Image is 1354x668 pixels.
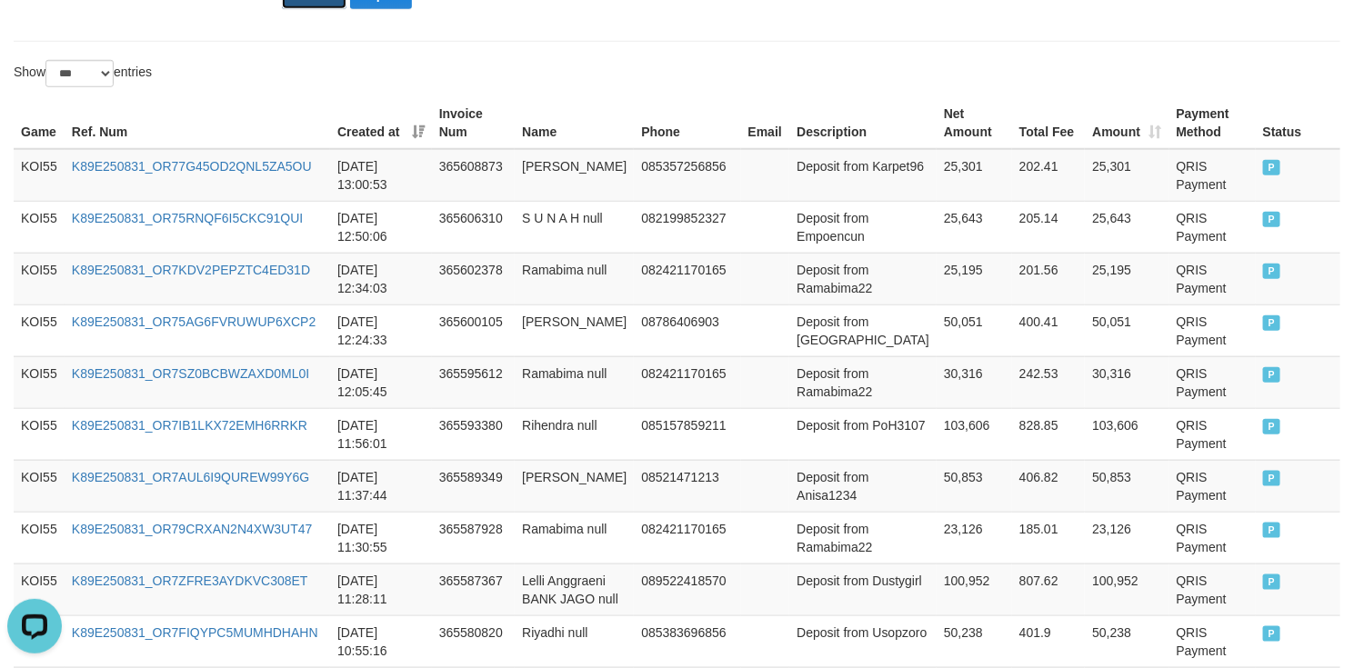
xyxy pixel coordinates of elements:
[72,314,316,329] a: K89E250831_OR75AG6FVRUWUP6XCP2
[1012,356,1085,408] td: 242.53
[515,356,634,408] td: Ramabima null
[937,356,1012,408] td: 30,316
[72,522,313,536] a: K89E250831_OR79CRXAN2N4XW3UT47
[515,201,634,253] td: S U N A H null
[14,149,65,202] td: KOI55
[789,408,937,460] td: Deposit from PoH3107
[1169,408,1256,460] td: QRIS Payment
[1085,615,1168,667] td: 50,238
[330,563,432,615] td: [DATE] 11:28:11
[1263,523,1281,538] span: PAID
[72,418,307,433] a: K89E250831_OR7IB1LKX72EMH6RRKR
[937,563,1012,615] td: 100,952
[14,563,65,615] td: KOI55
[634,149,740,202] td: 085357256856
[1085,512,1168,563] td: 23,126
[1169,201,1256,253] td: QRIS Payment
[634,615,740,667] td: 085383696856
[1012,408,1085,460] td: 828.85
[634,563,740,615] td: 089522418570
[1263,471,1281,486] span: PAID
[634,408,740,460] td: 085157859211
[789,356,937,408] td: Deposit from Ramabima22
[432,97,515,149] th: Invoice Num
[432,253,515,304] td: 365602378
[634,460,740,512] td: 08521471213
[515,304,634,356] td: [PERSON_NAME]
[789,460,937,512] td: Deposit from Anisa1234
[515,615,634,667] td: Riyadhi null
[634,253,740,304] td: 082421170165
[1169,563,1256,615] td: QRIS Payment
[432,356,515,408] td: 365595612
[45,60,114,87] select: Showentries
[432,512,515,563] td: 365587928
[634,304,740,356] td: 08786406903
[1012,512,1085,563] td: 185.01
[330,512,432,563] td: [DATE] 11:30:55
[432,201,515,253] td: 365606310
[1169,253,1256,304] td: QRIS Payment
[1169,615,1256,667] td: QRIS Payment
[1012,615,1085,667] td: 401.9
[1012,253,1085,304] td: 201.56
[1085,408,1168,460] td: 103,606
[515,253,634,304] td: Ramabima null
[1263,367,1281,383] span: PAID
[937,97,1012,149] th: Net Amount
[330,253,432,304] td: [DATE] 12:34:03
[330,460,432,512] td: [DATE] 11:37:44
[1263,626,1281,642] span: PAID
[1085,304,1168,356] td: 50,051
[14,512,65,563] td: KOI55
[1012,149,1085,202] td: 202.41
[937,149,1012,202] td: 25,301
[1012,97,1085,149] th: Total Fee
[65,97,330,149] th: Ref. Num
[789,149,937,202] td: Deposit from Karpet96
[72,159,312,174] a: K89E250831_OR77G45OD2QNL5ZA5OU
[937,615,1012,667] td: 50,238
[789,97,937,149] th: Description
[1012,201,1085,253] td: 205.14
[1169,460,1256,512] td: QRIS Payment
[1263,212,1281,227] span: PAID
[515,97,634,149] th: Name
[330,201,432,253] td: [DATE] 12:50:06
[1256,97,1340,149] th: Status
[1085,149,1168,202] td: 25,301
[1263,419,1281,434] span: PAID
[432,563,515,615] td: 365587367
[937,512,1012,563] td: 23,126
[937,253,1012,304] td: 25,195
[634,512,740,563] td: 082421170165
[432,304,515,356] td: 365600105
[1012,304,1085,356] td: 400.41
[330,304,432,356] td: [DATE] 12:24:33
[937,460,1012,512] td: 50,853
[634,201,740,253] td: 082199852327
[1085,460,1168,512] td: 50,853
[432,408,515,460] td: 365593380
[14,356,65,408] td: KOI55
[789,201,937,253] td: Deposit from Empoencun
[937,408,1012,460] td: 103,606
[789,253,937,304] td: Deposit from Ramabima22
[72,573,308,588] a: K89E250831_OR7ZFRE3AYDKVC308ET
[72,625,318,640] a: K89E250831_OR7FIQYPC5MUMHDHAHN
[789,304,937,356] td: Deposit from [GEOGRAPHIC_DATA]
[1085,97,1168,149] th: Amount: activate to sort column ascending
[1263,160,1281,175] span: PAID
[330,615,432,667] td: [DATE] 10:55:16
[14,60,152,87] label: Show entries
[1169,97,1256,149] th: Payment Method
[1085,201,1168,253] td: 25,643
[330,97,432,149] th: Created at: activate to sort column ascending
[1012,563,1085,615] td: 807.62
[1085,356,1168,408] td: 30,316
[1169,304,1256,356] td: QRIS Payment
[515,512,634,563] td: Ramabima null
[14,253,65,304] td: KOI55
[634,97,740,149] th: Phone
[1012,460,1085,512] td: 406.82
